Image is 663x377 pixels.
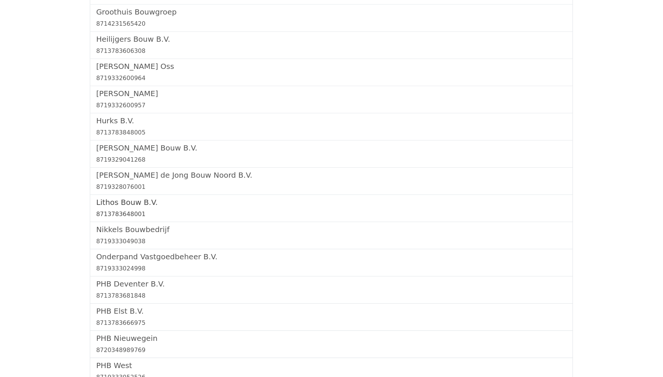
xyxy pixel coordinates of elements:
[96,143,567,164] a: [PERSON_NAME] Bouw B.V.8719329041268
[96,291,567,300] div: 8713783681848
[96,252,567,261] h5: Onderpand Vastgoedbeheer B.V.
[96,237,567,246] div: 8719333049038
[96,198,567,207] h5: Lithos Bouw B.V.
[96,210,567,219] div: 8713783648001
[96,35,567,44] h5: Heilijgers Bouw B.V.
[96,225,567,246] a: Nikkels Bouwbedrijf8719333049038
[96,101,567,110] div: 8719332600957
[96,89,567,110] a: [PERSON_NAME]8719332600957
[96,7,567,28] a: Groothuis Bouwgroep8714231565420
[96,128,567,137] div: 8713783848005
[96,62,567,71] h5: [PERSON_NAME] Oss
[96,47,567,56] div: 8713783606308
[96,171,567,191] a: [PERSON_NAME] de Jong Bouw Noord B.V.8719328076001
[96,62,567,83] a: [PERSON_NAME] Oss8719332600964
[96,279,567,300] a: PHB Deventer B.V.8713783681848
[96,143,567,152] h5: [PERSON_NAME] Bouw B.V.
[96,319,567,327] div: 8713783666975
[96,198,567,219] a: Lithos Bouw B.V.8713783648001
[96,346,567,355] div: 8720348989769
[96,279,567,288] h5: PHB Deventer B.V.
[96,116,567,137] a: Hurks B.V.8713783848005
[96,225,567,234] h5: Nikkels Bouwbedrijf
[96,334,567,355] a: PHB Nieuwegein8720348989769
[96,155,567,164] div: 8719329041268
[96,334,567,343] h5: PHB Nieuwegein
[96,307,567,327] a: PHB Elst B.V.8713783666975
[96,264,567,273] div: 8719333024998
[96,171,567,180] h5: [PERSON_NAME] de Jong Bouw Noord B.V.
[96,116,567,125] h5: Hurks B.V.
[96,74,567,83] div: 8719332600964
[96,183,567,191] div: 8719328076001
[96,7,567,16] h5: Groothuis Bouwgroep
[96,89,567,98] h5: [PERSON_NAME]
[96,252,567,273] a: Onderpand Vastgoedbeheer B.V.8719333024998
[96,361,567,370] h5: PHB West
[96,19,567,28] div: 8714231565420
[96,35,567,56] a: Heilijgers Bouw B.V.8713783606308
[96,307,567,316] h5: PHB Elst B.V.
